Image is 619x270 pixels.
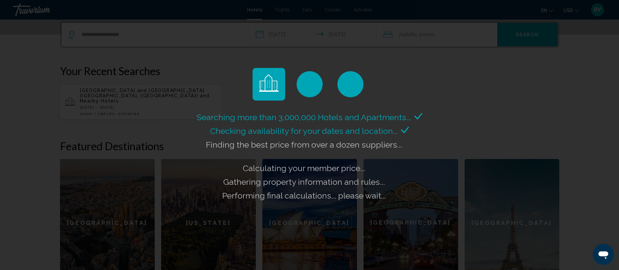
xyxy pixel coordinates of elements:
span: Calculating your member price... [243,163,365,173]
span: Gathering property information and rules... [223,177,385,187]
span: Checking availability for your dates and location... [210,126,398,136]
iframe: Кнопка запуска окна обмена сообщениями [593,244,614,265]
span: Finding the best price from over a dozen suppliers... [206,140,402,150]
span: Searching more than 3,000,000 Hotels and Apartments... [197,112,411,122]
span: Performing final calculations... please wait... [222,191,386,200]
